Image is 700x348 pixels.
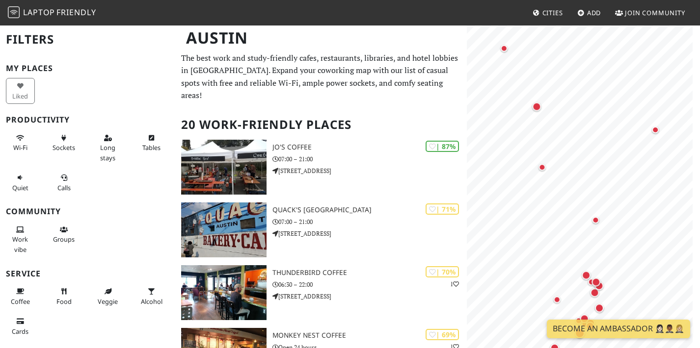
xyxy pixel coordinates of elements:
img: Thunderbird Coffee [181,265,267,320]
div: Map marker [494,38,514,58]
span: Friendly [56,7,96,18]
button: Tables [137,130,166,156]
div: Map marker [580,316,600,336]
button: Sockets [50,130,79,156]
h3: Community [6,207,169,216]
a: Jo's Coffee | 87% Jo's Coffee 07:00 – 21:00 [STREET_ADDRESS] [175,140,467,195]
p: [STREET_ADDRESS] [272,292,467,301]
a: Quack's 43rd Street Bakery | 71% Quack's [GEOGRAPHIC_DATA] 07:00 – 21:00 [STREET_ADDRESS] [175,202,467,257]
p: 07:00 – 21:00 [272,217,467,226]
div: Map marker [576,265,596,285]
img: Jo's Coffee [181,140,267,195]
h3: Quack's [GEOGRAPHIC_DATA] [272,206,467,214]
div: Map marker [581,272,601,292]
div: Map marker [586,210,605,230]
div: Map marker [646,120,665,140]
a: Add [573,4,605,22]
span: Power sockets [53,143,75,152]
span: Work-friendly tables [142,143,161,152]
p: [STREET_ADDRESS] [272,229,467,238]
span: Alcohol [141,297,162,306]
a: Become an Ambassador 🤵🏻‍♀️🤵🏾‍♂️🤵🏼‍♀️ [547,320,690,338]
div: Map marker [532,157,552,177]
button: Veggie [93,283,122,309]
div: | 69% [426,329,459,340]
button: Long stays [93,130,122,166]
span: Quiet [12,183,28,192]
h3: My Places [6,64,169,73]
span: Stable Wi-Fi [13,143,27,152]
span: Credit cards [12,327,28,336]
span: Long stays [100,143,115,162]
h3: Thunderbird Coffee [272,269,467,277]
button: Cards [6,313,35,339]
p: 1 [450,279,459,289]
span: People working [12,235,28,253]
div: Map marker [547,290,566,309]
span: Coffee [11,297,30,306]
span: Add [587,8,601,17]
button: Alcohol [137,283,166,309]
a: Join Community [611,4,689,22]
h1: Austin [178,25,465,51]
span: Food [56,297,72,306]
button: Quiet [6,170,35,196]
img: LaptopFriendly [8,6,20,18]
div: | 70% [426,266,459,277]
div: Map marker [586,272,606,292]
p: 06:30 – 22:00 [272,280,467,289]
div: Map marker [590,298,609,318]
span: Veggie [98,297,118,306]
button: Work vibe [6,222,35,257]
div: Map marker [527,97,546,116]
span: Video/audio calls [57,183,71,192]
div: Map marker [570,323,590,343]
a: Cities [529,4,567,22]
div: Map marker [569,311,589,330]
h3: Productivity [6,115,169,124]
h3: Service [6,269,169,278]
div: | 87% [426,141,459,152]
div: | 71% [426,203,459,215]
a: LaptopFriendly LaptopFriendly [8,4,96,22]
h3: Jo's Coffee [272,143,467,151]
p: 07:00 – 21:00 [272,154,467,164]
button: Groups [50,222,79,248]
p: [STREET_ADDRESS] [272,166,467,175]
span: Join Community [625,8,685,17]
h2: Filters [6,25,169,54]
div: Map marker [585,283,604,302]
button: Wi-Fi [6,130,35,156]
span: Laptop [23,7,55,18]
img: Quack's 43rd Street Bakery [181,202,267,257]
h2: 20 Work-Friendly Places [181,110,461,140]
a: Thunderbird Coffee | 70% 1 Thunderbird Coffee 06:30 – 22:00 [STREET_ADDRESS] [175,265,467,320]
div: Map marker [589,276,609,296]
button: Calls [50,170,79,196]
h3: Monkey Nest Coffee [272,331,467,340]
span: Cities [542,8,563,17]
button: Food [50,283,79,309]
p: The best work and study-friendly cafes, restaurants, libraries, and hotel lobbies in [GEOGRAPHIC_... [181,52,461,102]
div: Map marker [574,309,594,328]
span: Group tables [53,235,75,244]
button: Coffee [6,283,35,309]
